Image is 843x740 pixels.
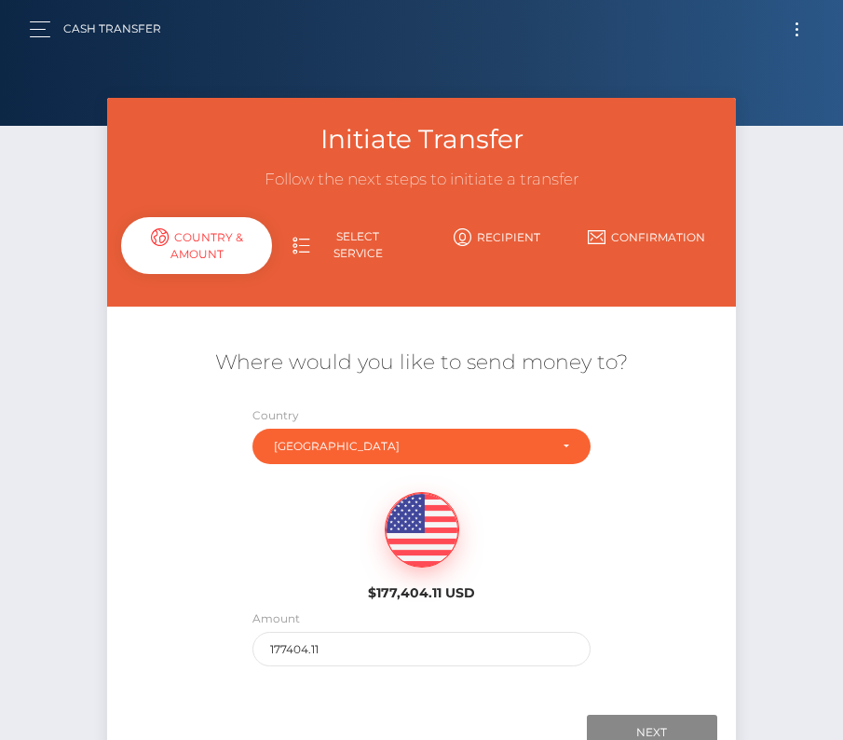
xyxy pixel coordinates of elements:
h3: Follow the next steps to initiate a transfer [121,169,721,191]
button: United States [252,429,591,464]
h5: Where would you like to send money to? [121,349,721,377]
div: [GEOGRAPHIC_DATA] [274,439,548,454]
label: Amount [252,610,300,627]
button: Toggle navigation [780,17,814,42]
div: Country & Amount [121,217,271,274]
a: Recipient [421,221,571,254]
img: USD.png [386,493,458,568]
input: Amount to send in USD (Maximum: 177404.11) [252,632,591,666]
a: Select Service [271,221,421,269]
h6: $177,404.11 USD [331,585,512,601]
h3: Initiate Transfer [121,121,721,158]
a: Confirmation [572,221,722,254]
a: Cash Transfer [63,9,161,48]
label: Country [252,407,299,424]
